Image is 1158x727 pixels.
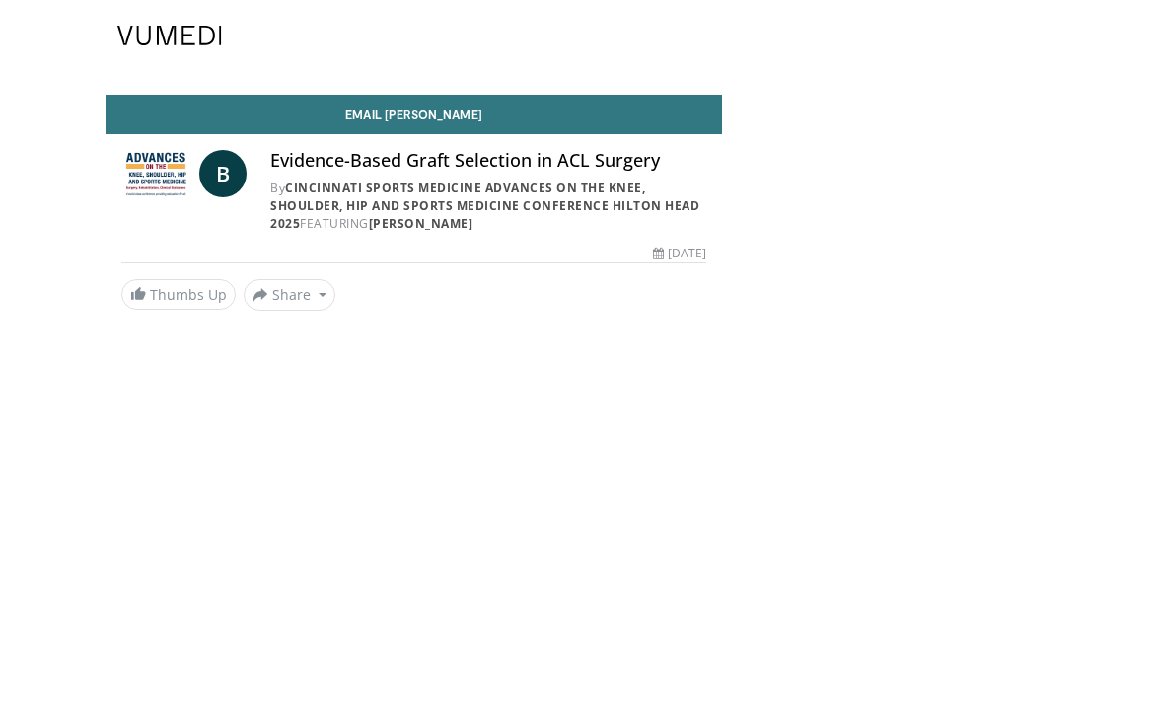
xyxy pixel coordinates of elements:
[199,150,247,197] a: B
[270,150,706,172] h4: Evidence-Based Graft Selection in ACL Surgery
[121,279,236,310] a: Thumbs Up
[121,150,191,197] img: Cincinnati Sports Medicine Advances on the Knee, Shoulder, Hip and Sports Medicine Conference Hil...
[244,279,335,311] button: Share
[270,180,699,232] a: Cincinnati Sports Medicine Advances on the Knee, Shoulder, Hip and Sports Medicine Conference Hil...
[653,245,706,262] div: [DATE]
[369,215,473,232] a: [PERSON_NAME]
[117,26,222,45] img: VuMedi Logo
[270,180,706,233] div: By FEATURING
[106,95,722,134] a: Email [PERSON_NAME]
